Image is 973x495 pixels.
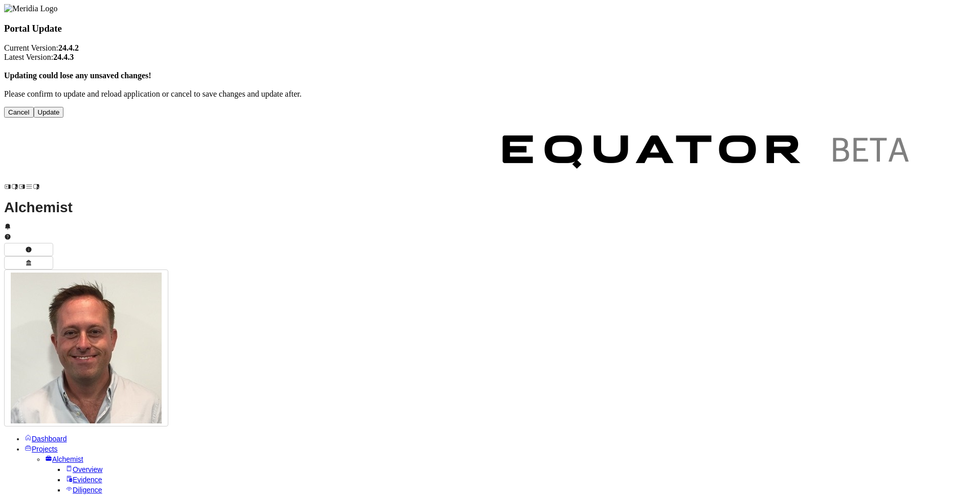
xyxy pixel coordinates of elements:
[485,118,930,190] img: Customer Logo
[34,107,64,118] button: Update
[45,455,83,463] a: Alchemist
[4,107,34,118] button: Cancel
[40,118,485,190] img: Customer Logo
[4,202,969,213] h1: Alchemist
[65,476,102,484] a: Evidence
[4,71,151,80] strong: Updating could lose any unsaved changes!
[4,43,969,99] p: Current Version: Latest Version: Please confirm to update and reload application or cancel to sav...
[32,445,58,453] span: Projects
[4,4,57,13] img: Meridia Logo
[25,445,58,453] a: Projects
[4,23,969,34] h3: Portal Update
[52,455,83,463] span: Alchemist
[53,53,74,61] strong: 24.4.3
[25,435,67,443] a: Dashboard
[11,273,162,423] img: Profile Icon
[65,465,102,474] a: Overview
[73,486,102,494] span: Diligence
[73,476,102,484] span: Evidence
[65,486,102,494] a: Diligence
[58,43,79,52] strong: 24.4.2
[73,465,102,474] span: Overview
[32,435,67,443] span: Dashboard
